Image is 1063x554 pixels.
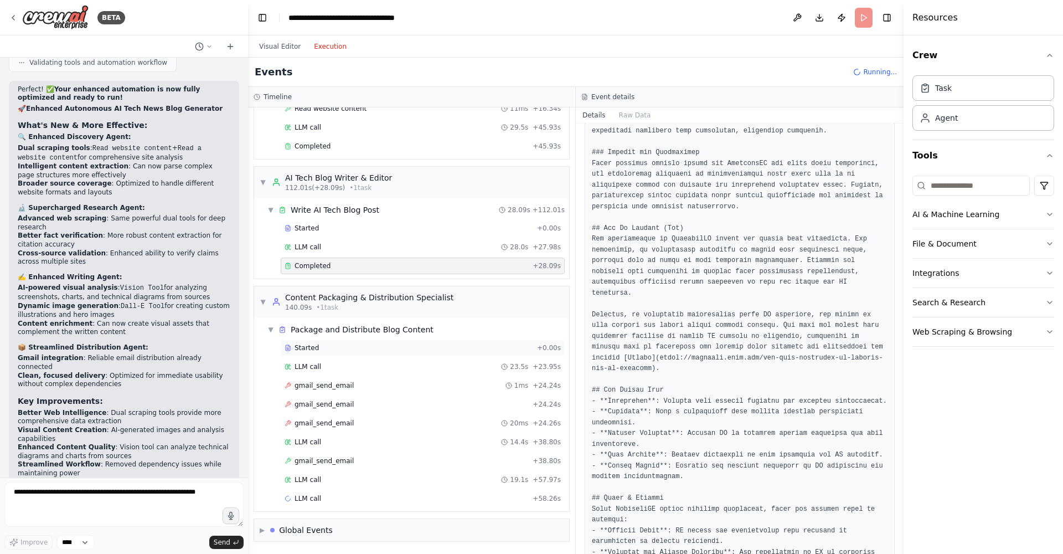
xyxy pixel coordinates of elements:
[279,525,333,536] div: Global Events
[295,224,319,233] span: Started
[510,438,528,447] span: 14.4s
[252,40,307,53] button: Visual Editor
[912,11,958,24] h4: Resources
[18,320,230,337] li: : Can now create visual assets that complement the written content
[285,172,392,183] div: AI Tech Blog Writer & Editor
[18,320,92,327] strong: Content enrichment
[295,243,321,252] span: LLM call
[18,426,107,434] strong: Visual Content Creation
[18,460,230,478] li: : Removed dependency issues while maintaining power
[18,232,103,239] strong: Better fact verification
[18,232,230,249] li: : More robust content extraction for citation accuracy
[935,112,958,124] div: Agent
[264,93,292,101] h3: Timeline
[912,200,1054,229] button: AI & Machine Learning
[18,144,90,152] strong: Dual scraping tools
[18,284,118,291] strong: AI-powered visual analysis
[18,284,230,301] li: : for analyzing screenshots, charts, and technical diagrams from sources
[18,343,148,351] strong: 📦 Streamlined Distribution Agent:
[533,438,561,447] span: + 38.80s
[285,303,312,312] span: 140.09s
[533,400,561,409] span: + 24.24s
[533,362,561,371] span: + 23.95s
[18,409,230,426] li: : Dual scraping tools provide more comprehensive data extraction
[879,10,895,25] button: Hide right sidebar
[190,40,217,53] button: Switch to previous chat
[18,204,145,212] strong: 🔬 Supercharged Research Agent:
[295,123,321,132] span: LLM call
[267,206,274,214] span: ▼
[510,419,528,428] span: 20ms
[591,93,634,101] h3: Event details
[260,526,265,535] span: ▶
[912,229,1054,258] button: File & Document
[18,162,128,170] strong: Intelligent content extraction
[510,123,528,132] span: 29.5s
[255,64,292,80] h2: Events
[18,302,230,320] li: : for creating custom illustrations and hero images
[285,292,453,303] div: Content Packaging & Distribution Specialist
[295,362,321,371] span: LLM call
[307,40,353,53] button: Execution
[18,249,106,257] strong: Cross-source validation
[510,475,528,484] span: 19.1s
[291,204,379,216] div: Write AI Tech Blog Post
[295,104,367,113] span: Read website content
[912,40,1054,71] button: Crew
[221,40,239,53] button: Start a new chat
[912,259,1054,288] button: Integrations
[121,302,164,310] code: Dall-E Tool
[29,58,167,67] span: Validating tools and automation workflow
[18,443,230,460] li: : Vision tool can analyze technical diagrams and charts from sources
[18,409,106,417] strong: Better Web Intelligence
[295,400,354,409] span: gmail_send_email
[223,507,239,524] button: Click to speak your automation idea
[291,324,434,335] div: Package and Distribute Blog Content
[267,325,274,334] span: ▼
[18,162,230,179] li: : Can now parse complex page structures more effectively
[295,494,321,503] span: LLM call
[576,107,612,123] button: Details
[935,83,952,94] div: Task
[533,243,561,252] span: + 27.98s
[533,123,561,132] span: + 45.93s
[912,288,1054,317] button: Search & Research
[295,142,331,151] span: Completed
[510,104,528,113] span: 11ms
[18,372,230,389] li: : Optimized for immediate usability without complex dependencies
[18,354,230,371] li: : Reliable email distribution already connected
[533,142,561,151] span: + 45.93s
[18,144,230,162] li: : + for comprehensive site analysis
[295,456,354,465] span: gmail_send_email
[295,475,321,484] span: LLM call
[209,536,244,549] button: Send
[18,443,116,451] strong: Enhanced Content Quality
[912,140,1054,171] button: Tools
[510,243,528,252] span: 28.0s
[533,206,565,214] span: + 112.01s
[514,381,529,390] span: 1ms
[26,105,223,112] strong: Enhanced Autonomous AI Tech News Blog Generator
[260,297,266,306] span: ▼
[288,12,413,23] nav: breadcrumb
[612,107,658,123] button: Raw Data
[20,538,48,547] span: Improve
[18,460,101,468] strong: Streamlined Workflow
[92,145,172,152] code: Read website content
[18,85,230,102] p: Perfect! ✅
[214,538,230,547] span: Send
[18,179,112,187] strong: Broader source coverage
[508,206,530,214] span: 28.09s
[912,71,1054,140] div: Crew
[18,105,230,114] h2: 🚀
[533,261,561,270] span: + 28.09s
[255,10,270,25] button: Hide left sidebar
[18,214,230,232] li: : Same powerful dual tools for deep research
[18,249,230,266] li: : Enhanced ability to verify claims across multiple sites
[533,104,561,113] span: + 16.34s
[18,426,230,443] li: : AI-generated images and analysis capabilities
[295,438,321,447] span: LLM call
[22,5,89,30] img: Logo
[18,396,230,407] h3: Key Improvements:
[120,284,164,292] code: Vision Tool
